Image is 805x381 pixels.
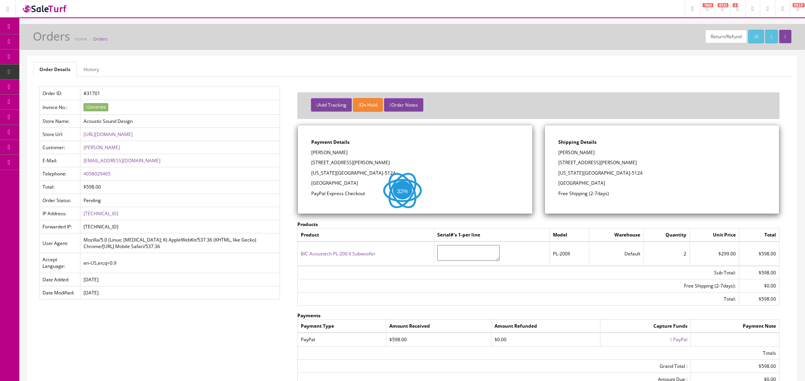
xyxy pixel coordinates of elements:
[703,3,713,7] span: 1943
[690,242,739,265] td: $299.00
[311,149,518,156] p: [PERSON_NAME]
[39,100,80,115] td: Invoice No.:
[84,103,108,111] button: Generate
[93,36,107,42] a: Orders
[298,279,739,292] td: Free Shipping (2-7days):
[673,336,687,343] a: PayPal
[589,228,644,242] td: Warehouse
[39,128,80,141] td: Store Url:
[748,30,764,43] a: /
[558,190,766,197] p: Free Shipping (2-7days)
[39,154,80,167] td: E-Mail:
[80,180,280,194] td: $598.00
[298,333,386,346] td: PayPal
[80,194,280,207] td: Pending
[739,293,779,306] td: $598.00
[39,180,80,194] td: Total:
[39,220,80,233] td: Forwarded IP:
[301,250,375,257] a: BIC Acoustech PL-200 II Subwoofer
[80,286,280,299] td: [DATE]
[386,333,491,346] td: $598.00
[589,242,644,265] td: Default
[80,220,280,233] td: [TECHNICAL_ID]
[644,242,690,265] td: 2
[298,266,739,279] td: Sub-Total:
[39,253,80,273] td: Accept Language:
[691,320,779,333] td: Payment Note
[353,98,383,112] button: On Hold
[39,207,80,220] td: IP Address:
[80,114,280,128] td: Acoustic Sound Design
[718,3,728,7] span: 8723
[39,273,80,286] td: Date Added:
[739,242,779,265] td: $598.00
[434,228,549,242] td: Serial#'s 1-per line
[311,98,351,112] button: Add Tracking
[298,359,691,372] td: Grand Total :
[739,266,779,279] td: $598.00
[39,114,80,128] td: Store Name:
[705,30,747,43] a: Return/Refund
[311,139,350,145] strong: Payment Details
[84,157,160,164] a: [EMAIL_ADDRESS][DOMAIN_NAME]
[558,139,597,145] strong: Shipping Details
[739,228,779,242] td: Total
[84,131,133,138] a: [URL][DOMAIN_NAME]
[298,346,779,359] td: Totals
[311,159,518,166] p: [STREET_ADDRESS][PERSON_NAME]
[691,359,779,372] td: $598.00
[558,149,766,156] p: [PERSON_NAME]
[298,293,739,306] td: Total:
[297,221,318,228] strong: Products
[690,228,739,242] td: Unit Price
[39,286,80,299] td: Date Modified:
[600,320,691,333] td: Capture Funds
[311,170,518,177] p: [US_STATE][GEOGRAPHIC_DATA]-5124
[549,242,589,265] td: PL-200II
[558,159,766,166] p: [STREET_ADDRESS][PERSON_NAME]
[311,180,518,187] p: [GEOGRAPHIC_DATA]
[386,320,491,333] td: Amount Received
[491,333,600,346] td: $0.00
[644,228,690,242] td: Quantity
[549,228,589,242] td: Model
[384,98,423,112] button: Order Notes
[80,273,280,286] td: [DATE]
[77,62,105,77] a: History
[80,87,280,100] td: #31701
[793,3,805,7] span: HELP
[558,170,766,177] p: [US_STATE][GEOGRAPHIC_DATA]-5124
[80,253,280,273] td: en-US,en;q=0.9
[80,233,280,253] td: Mozilla/5.0 (Linux; [MEDICAL_DATA]; K) AppleWebKit/537.36 (KHTML, like Gecko) Chrome/[URL] Mobile...
[298,320,386,333] td: Payment Type
[297,312,321,319] strong: Payments
[84,144,120,151] a: [PERSON_NAME]
[311,190,518,197] p: PayPal Express Checkout
[22,3,68,14] img: SaleTurf
[558,180,766,187] p: [GEOGRAPHIC_DATA]
[33,30,70,43] h1: Orders
[75,36,87,42] a: Home
[298,228,434,242] td: Product
[39,167,80,180] td: Telephone:
[39,87,80,100] td: Order ID:
[33,62,77,77] a: Order Details
[39,233,80,253] td: User Agent:
[739,279,779,292] td: $0.00
[84,170,111,177] a: 4058029465
[39,141,80,154] td: Customer:
[84,210,118,217] a: [TECHNICAL_ID]
[39,194,80,207] td: Order Status:
[491,320,600,333] td: Amount Refunded
[733,3,738,7] span: 3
